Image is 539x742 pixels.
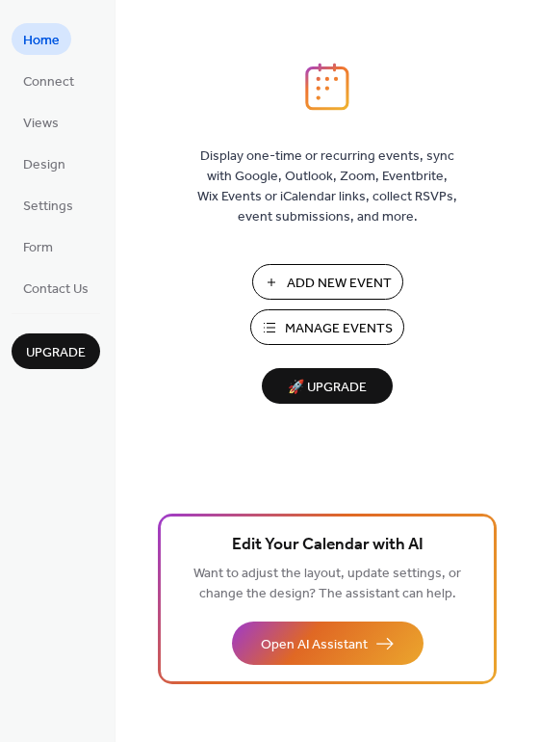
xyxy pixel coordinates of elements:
[23,72,74,93] span: Connect
[285,319,393,339] span: Manage Events
[232,622,423,665] button: Open AI Assistant
[12,65,86,96] a: Connect
[252,264,403,300] button: Add New Event
[12,230,64,262] a: Form
[193,561,461,607] span: Want to adjust the layout, update settings, or change the design? The assistant can help.
[262,368,393,404] button: 🚀 Upgrade
[12,189,85,221] a: Settings
[273,375,381,401] span: 🚀 Upgrade
[12,23,71,55] a: Home
[23,31,60,51] span: Home
[12,272,100,304] a: Contact Us
[23,238,53,258] span: Form
[23,279,89,300] span: Contact Us
[12,333,100,369] button: Upgrade
[23,197,73,217] span: Settings
[250,309,404,345] button: Manage Events
[197,146,457,227] span: Display one-time or recurring events, sync with Google, Outlook, Zoom, Eventbrite, Wix Events or ...
[23,114,59,134] span: Views
[23,155,65,175] span: Design
[26,343,86,363] span: Upgrade
[232,532,423,559] span: Edit Your Calendar with AI
[12,106,70,138] a: Views
[261,635,368,655] span: Open AI Assistant
[12,147,77,179] a: Design
[305,63,349,111] img: logo_icon.svg
[287,274,392,294] span: Add New Event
